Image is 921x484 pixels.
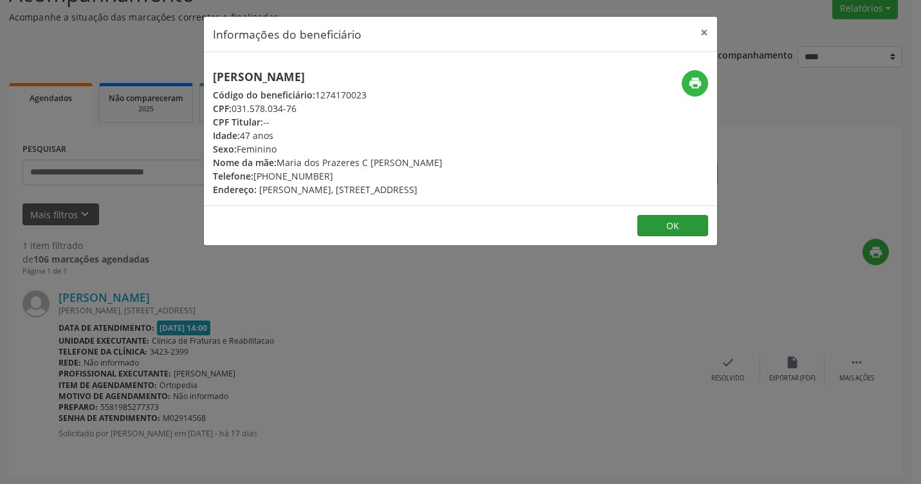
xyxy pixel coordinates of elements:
[213,102,442,115] div: 031.578.034-76
[213,70,442,84] h5: [PERSON_NAME]
[213,169,442,183] div: [PHONE_NUMBER]
[682,70,708,97] button: print
[213,102,232,115] span: CPF:
[213,115,442,129] div: --
[213,142,442,156] div: Feminino
[691,17,717,48] button: Close
[213,89,315,101] span: Código do beneficiário:
[213,183,257,196] span: Endereço:
[213,156,277,169] span: Nome da mãe:
[213,170,253,182] span: Telefone:
[213,26,361,42] h5: Informações do beneficiário
[688,76,702,90] i: print
[213,129,240,142] span: Idade:
[213,88,442,102] div: 1274170023
[637,215,708,237] button: OK
[213,156,442,169] div: Maria dos Prazeres C [PERSON_NAME]
[213,116,263,128] span: CPF Titular:
[213,129,442,142] div: 47 anos
[259,183,417,196] span: [PERSON_NAME], [STREET_ADDRESS]
[213,143,237,155] span: Sexo:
